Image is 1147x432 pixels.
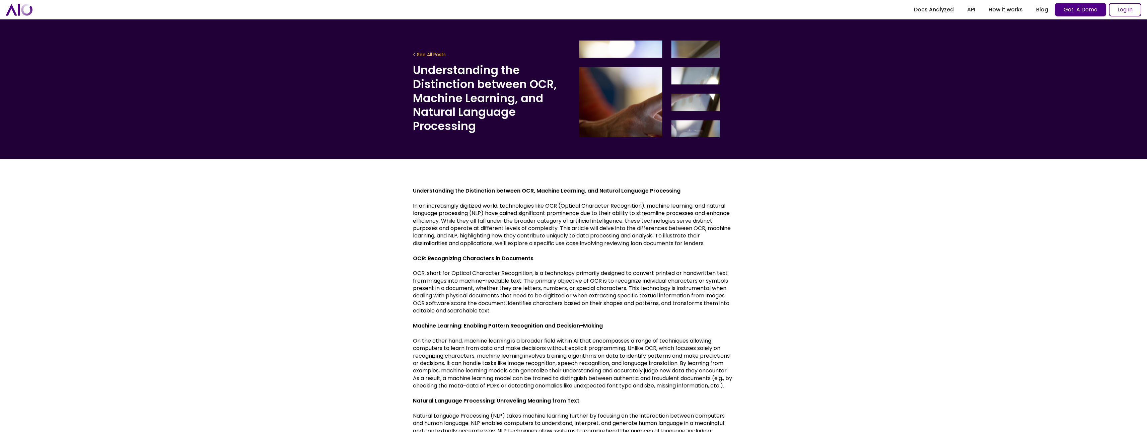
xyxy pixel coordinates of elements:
strong: Natural Language Processing: Unraveling Meaning from Text [413,397,579,405]
h2: Understanding the Distinction between OCR, Machine Learning, and Natural Language Processing [413,63,558,134]
a: API [960,4,982,16]
strong: OCR: Recognizing Characters in Documents [413,255,533,262]
p: ‍ [413,405,734,412]
a: Get A Demo [1055,3,1106,16]
p: ‍ [413,195,734,202]
strong: Machine Learning: Enabling Pattern Recognition and Decision-Making [413,322,603,330]
a: home [6,4,32,15]
p: On the other hand, machine learning is a broader field within AI that encompasses a range of tech... [413,337,734,390]
a: Blog [1029,4,1055,16]
p: ‍ [413,315,734,322]
a: Docs Analyzed [907,4,960,16]
p: In an increasingly digitized world, technologies like OCR (Optical Character Recognition), machin... [413,202,734,247]
p: ‍ [413,247,734,255]
p: OCR, short for Optical Character Recognition, is a technology primarily designed to convert print... [413,270,734,314]
a: Log In [1109,3,1141,16]
p: ‍ [413,330,734,337]
strong: Understanding the Distinction between OCR, Machine Learning, and Natural Language Processing [413,187,680,195]
a: How it works [982,4,1029,16]
p: ‍ [413,262,734,270]
p: ‍ [413,255,734,262]
a: < See All Posts [413,51,446,58]
p: ‍ [413,390,734,397]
